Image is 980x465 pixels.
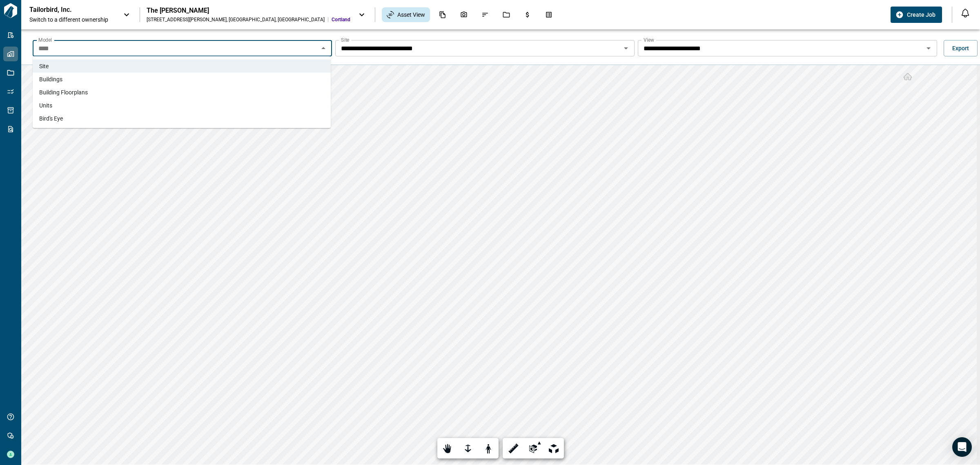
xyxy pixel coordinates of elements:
[959,7,972,20] button: Open notification feed
[397,11,425,19] span: Asset View
[891,7,942,23] button: Create Job
[147,16,325,23] div: [STREET_ADDRESS][PERSON_NAME] , [GEOGRAPHIC_DATA] , [GEOGRAPHIC_DATA]
[39,88,88,96] span: Building Floorplans
[39,101,52,110] span: Units
[29,6,103,14] p: Tailorbird, Inc.
[952,44,969,52] span: Export
[498,8,515,22] div: Jobs
[318,42,329,54] button: Close
[644,36,654,43] label: View
[38,36,52,43] label: Model
[39,62,49,70] span: Site
[477,8,494,22] div: Issues & Info
[540,8,557,22] div: Takeoff Center
[455,8,472,22] div: Photos
[944,40,978,56] button: Export
[39,114,63,123] span: Bird's Eye
[29,16,115,24] span: Switch to a different ownership
[907,11,935,19] span: Create Job
[923,42,934,54] button: Open
[519,8,536,22] div: Budgets
[39,75,62,83] span: Buildings
[434,8,451,22] div: Documents
[620,42,632,54] button: Open
[341,36,349,43] label: Site
[147,7,350,15] div: The [PERSON_NAME]
[952,437,972,457] div: Open Intercom Messenger
[382,7,430,22] div: Asset View
[332,16,350,23] span: Cortland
